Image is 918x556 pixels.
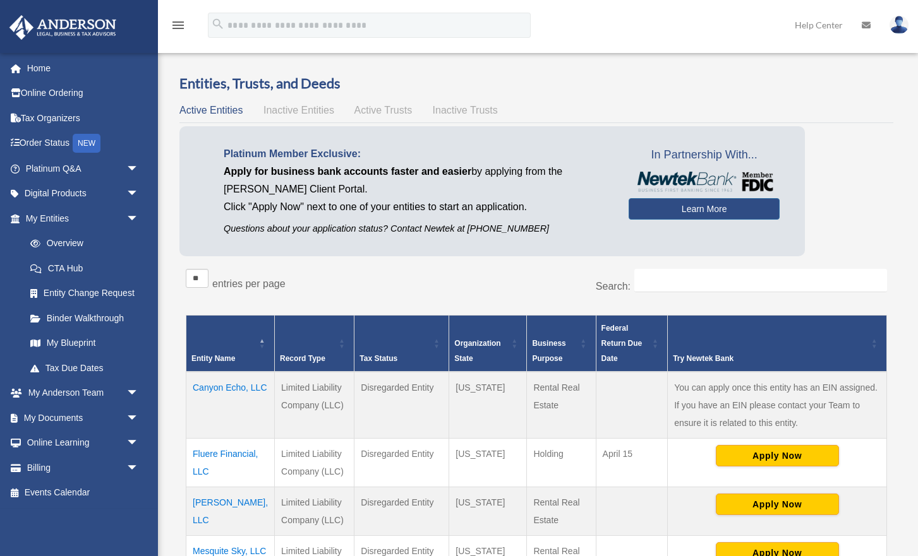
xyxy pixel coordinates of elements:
[18,355,152,381] a: Tax Due Dates
[18,281,152,306] a: Entity Change Request
[18,256,152,281] a: CTA Hub
[224,198,610,216] p: Click "Apply Now" next to one of your entities to start an application.
[212,278,286,289] label: entries per page
[186,439,275,487] td: Fluere Financial, LLC
[9,480,158,506] a: Events Calendar
[527,487,596,536] td: Rental Real Estate
[596,316,668,372] th: Federal Return Due Date: Activate to sort
[179,74,893,93] h3: Entities, Trusts, and Deeds
[224,163,610,198] p: by applying from the [PERSON_NAME] Client Portal.
[126,206,152,232] span: arrow_drop_down
[354,372,449,439] td: Disregarded Entity
[6,15,120,40] img: Anderson Advisors Platinum Portal
[449,372,527,439] td: [US_STATE]
[179,105,243,115] span: Active Entities
[354,487,449,536] td: Disregarded Entity
[433,105,498,115] span: Inactive Trusts
[354,316,449,372] th: Tax Status: Activate to sort
[354,105,413,115] span: Active Trusts
[126,381,152,406] span: arrow_drop_down
[532,339,565,363] span: Business Purpose
[275,372,354,439] td: Limited Liability Company (LLC)
[126,405,152,431] span: arrow_drop_down
[224,166,471,177] span: Apply for business bank accounts faster and easier
[716,494,839,515] button: Apply Now
[527,439,596,487] td: Holding
[171,22,186,33] a: menu
[673,351,867,366] div: Try Newtek Bank
[9,381,158,406] a: My Anderson Teamarrow_drop_down
[9,56,158,81] a: Home
[211,17,225,31] i: search
[629,145,780,165] span: In Partnership With...
[9,81,158,106] a: Online Ordering
[449,439,527,487] td: [US_STATE]
[275,439,354,487] td: Limited Liability Company (LLC)
[275,487,354,536] td: Limited Liability Company (LLC)
[126,455,152,481] span: arrow_drop_down
[18,305,152,331] a: Binder Walkthrough
[449,316,527,372] th: Organization State: Activate to sort
[224,145,610,163] p: Platinum Member Exclusive:
[359,354,397,363] span: Tax Status
[668,372,887,439] td: You can apply once this entity has an EIN assigned. If you have an EIN please contact your Team t...
[186,316,275,372] th: Entity Name: Activate to invert sorting
[668,316,887,372] th: Try Newtek Bank : Activate to sort
[596,439,668,487] td: April 15
[9,206,152,231] a: My Entitiesarrow_drop_down
[9,455,158,480] a: Billingarrow_drop_down
[454,339,500,363] span: Organization State
[9,405,158,430] a: My Documentsarrow_drop_down
[601,324,643,363] span: Federal Return Due Date
[126,156,152,182] span: arrow_drop_down
[126,181,152,207] span: arrow_drop_down
[354,439,449,487] td: Disregarded Entity
[716,445,839,466] button: Apply Now
[126,430,152,456] span: arrow_drop_down
[890,16,909,34] img: User Pic
[186,487,275,536] td: [PERSON_NAME], LLC
[9,181,158,206] a: Digital Productsarrow_drop_down
[280,354,325,363] span: Record Type
[263,105,334,115] span: Inactive Entities
[9,430,158,456] a: Online Learningarrow_drop_down
[449,487,527,536] td: [US_STATE]
[9,156,158,181] a: Platinum Q&Aarrow_drop_down
[9,131,158,157] a: Order StatusNEW
[9,105,158,131] a: Tax Organizers
[527,372,596,439] td: Rental Real Estate
[18,231,145,256] a: Overview
[224,221,610,237] p: Questions about your application status? Contact Newtek at [PHONE_NUMBER]
[629,198,780,220] a: Learn More
[635,172,773,192] img: NewtekBankLogoSM.png
[18,331,152,356] a: My Blueprint
[191,354,235,363] span: Entity Name
[186,372,275,439] td: Canyon Echo, LLC
[527,316,596,372] th: Business Purpose: Activate to sort
[596,281,631,292] label: Search:
[171,18,186,33] i: menu
[275,316,354,372] th: Record Type: Activate to sort
[73,134,100,153] div: NEW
